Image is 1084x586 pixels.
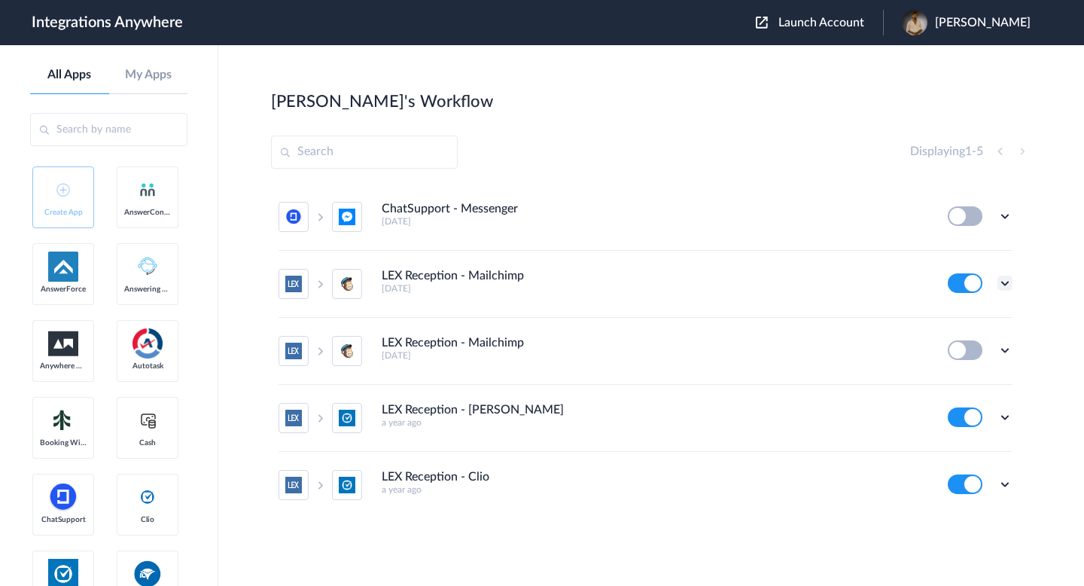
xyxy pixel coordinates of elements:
h4: LEX Reception - Mailchimp [382,336,524,350]
img: Setmore_Logo.svg [48,407,78,434]
span: Answering Service [124,285,171,294]
img: clio-logo.svg [139,488,157,506]
span: Anywhere Works [40,362,87,371]
input: Search [271,136,458,169]
h4: LEX Reception - Mailchimp [382,269,524,283]
h5: [DATE] [382,350,927,361]
img: a82873f2-a9ca-4dae-8d21-0250d67d1f78.jpeg [902,10,927,35]
img: af-app-logo.svg [48,252,78,282]
img: add-icon.svg [56,183,70,197]
h4: ChatSupport - Messenger [382,202,518,216]
img: launch-acct-icon.svg [756,17,768,29]
h4: Displaying - [910,145,983,159]
img: Answering_service.png [132,252,163,282]
h5: a year ago [382,417,927,428]
span: Booking Widget [40,438,87,447]
a: All Apps [30,68,109,82]
input: Search by name [30,113,187,146]
span: 1 [965,145,972,157]
h5: [DATE] [382,216,927,227]
img: cash-logo.svg [139,411,157,429]
button: Launch Account [756,16,883,30]
span: [PERSON_NAME] [935,16,1031,30]
span: 5 [976,145,983,157]
h2: [PERSON_NAME]'s Workflow [271,92,493,111]
img: aww.png [48,331,78,356]
h4: LEX Reception - Clio [382,470,489,484]
span: Clio [124,515,171,524]
span: AnswerForce [40,285,87,294]
span: Create App [40,208,87,217]
span: Launch Account [778,17,864,29]
a: My Apps [109,68,188,82]
span: Autotask [124,362,171,371]
span: ChatSupport [40,515,87,524]
span: AnswerConnect [124,208,171,217]
h4: LEX Reception - [PERSON_NAME] [382,403,564,417]
img: answerconnect-logo.svg [139,181,157,199]
img: chatsupport-icon.svg [48,482,78,512]
h5: a year ago [382,484,927,495]
h5: [DATE] [382,283,927,294]
span: Cash [124,438,171,447]
img: autotask.png [132,328,163,359]
h1: Integrations Anywhere [32,14,183,32]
